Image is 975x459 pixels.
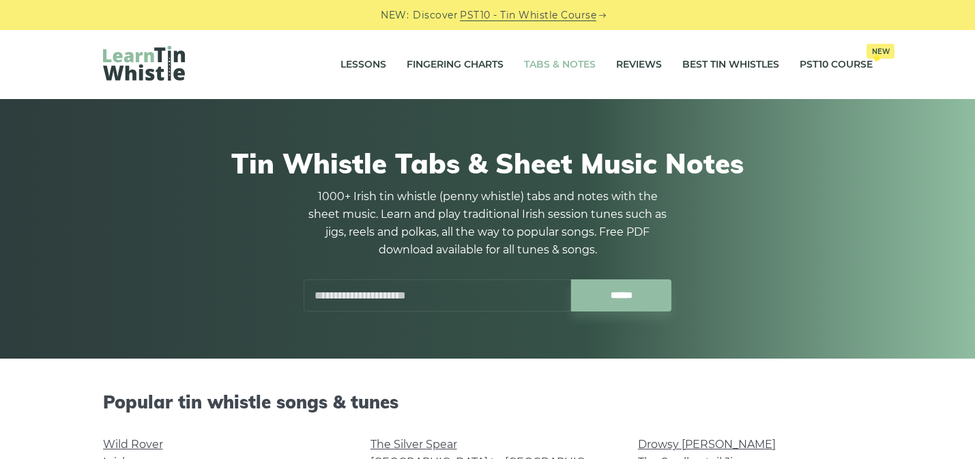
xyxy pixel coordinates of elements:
[103,391,873,413] h2: Popular tin whistle songs & tunes
[304,188,672,259] p: 1000+ Irish tin whistle (penny whistle) tabs and notes with the sheet music. Learn and play tradi...
[800,48,873,82] a: PST10 CourseNew
[103,147,873,180] h1: Tin Whistle Tabs & Sheet Music Notes
[638,438,776,451] a: Drowsy [PERSON_NAME]
[867,44,894,59] span: New
[103,46,185,81] img: LearnTinWhistle.com
[103,438,163,451] a: Wild Rover
[524,48,596,82] a: Tabs & Notes
[616,48,662,82] a: Reviews
[682,48,779,82] a: Best Tin Whistles
[340,48,386,82] a: Lessons
[407,48,504,82] a: Fingering Charts
[370,438,457,451] a: The Silver Spear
